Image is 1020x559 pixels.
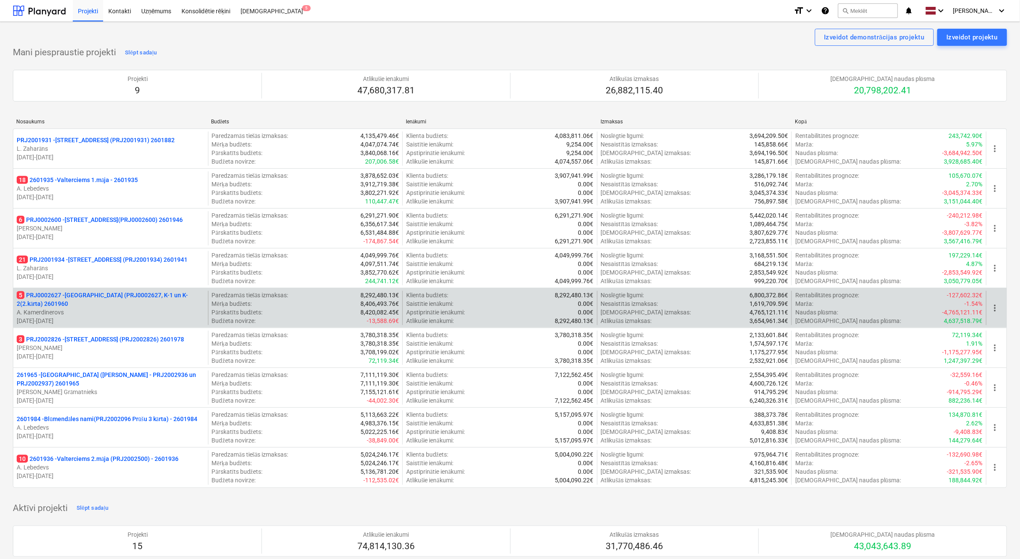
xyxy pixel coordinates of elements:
[212,237,256,245] p: Budžeta novirze :
[842,7,849,14] span: search
[360,371,399,379] p: 7,111,119.30€
[821,6,830,16] i: Zināšanu pamats
[953,7,996,14] span: [PERSON_NAME]
[212,188,262,197] p: Pārskatīts budžets :
[17,153,205,161] p: [DATE] - [DATE]
[360,308,399,317] p: 8,420,082.45€
[947,32,998,43] div: Izveidot projektu
[966,339,983,348] p: 1.91%
[212,211,288,220] p: Paredzamās tiešās izmaksas :
[360,348,399,356] p: 3,708,199.02€
[17,144,205,153] p: L. Zaharāns
[578,299,594,308] p: 0.00€
[17,193,205,201] p: [DATE] - [DATE]
[601,308,691,317] p: [DEMOGRAPHIC_DATA] izmaksas :
[360,299,399,308] p: 8,406,493.76€
[601,356,652,365] p: Atlikušās izmaksas :
[795,119,983,125] div: Kopā
[74,502,111,515] button: Slēpt sadaļu
[17,233,205,241] p: [DATE] - [DATE]
[212,308,262,317] p: Pārskatīts budžets :
[212,251,288,260] p: Paredzamās tiešās izmaksas :
[17,291,205,308] p: PRJ0002627 - [GEOGRAPHIC_DATA] (PRJ0002627, K-1 un K-2(2.kārta) 2601960
[17,224,205,233] p: [PERSON_NAME]
[795,157,901,166] p: [DEMOGRAPHIC_DATA] naudas plūsma :
[804,6,814,16] i: keyboard_arrow_down
[951,371,983,379] p: -32,559.16€
[555,197,594,206] p: 3,907,941.99€
[578,188,594,197] p: 0.00€
[365,277,399,285] p: 244,741.12€
[966,140,983,149] p: 5.97%
[555,371,594,379] p: 7,122,562.45€
[406,119,594,125] div: Ienākumi
[944,317,983,325] p: 4,637,518.79€
[749,379,788,388] p: 4,600,726.12€
[795,228,838,237] p: Naudas plūsma :
[990,223,1000,233] span: more_vert
[406,339,453,348] p: Saistītie ienākumi :
[990,422,1000,433] span: more_vert
[997,6,1007,16] i: keyboard_arrow_down
[555,237,594,245] p: 6,291,271.90€
[578,339,594,348] p: 0.00€
[830,85,935,97] p: 20,798,202.41
[17,335,24,343] span: 3
[17,335,205,361] div: 3PRJ2002826 -[STREET_ADDRESS] (PRJ2002826) 2601978[PERSON_NAME][DATE]-[DATE]
[795,339,813,348] p: Marža :
[17,136,175,144] p: PRJ2001931 - [STREET_ADDRESS] (PRJ2001931) 2601882
[601,260,658,268] p: Nesaistītās izmaksas :
[749,348,788,356] p: 1,175,277.95€
[754,197,788,206] p: 756,897.58€
[815,29,934,46] button: Izveidot demonstrācijas projektu
[360,388,399,396] p: 7,155,121.61€
[406,379,453,388] p: Saistītie ienākumi :
[17,463,205,472] p: A. Lebedevs
[749,149,788,157] p: 3,694,196.50€
[601,251,644,260] p: Noslēgtie līgumi :
[406,171,448,180] p: Klienta budžets :
[947,211,983,220] p: -240,212.98€
[944,197,983,206] p: 3,151,044.40€
[795,220,813,228] p: Marža :
[795,379,813,388] p: Marža :
[17,317,205,325] p: [DATE] - [DATE]
[749,291,788,299] p: 6,800,372.86€
[944,157,983,166] p: 3,928,685.40€
[360,268,399,277] p: 3,852,770.62€
[128,75,148,83] p: Projekti
[795,237,901,245] p: [DEMOGRAPHIC_DATA] naudas plūsma :
[601,171,644,180] p: Noslēgtie līgumi :
[360,331,399,339] p: 3,780,318.35€
[749,211,788,220] p: 5,442,020.14€
[360,251,399,260] p: 4,049,999.76€
[555,291,594,299] p: 8,292,480.13€
[406,348,465,356] p: Apstiprinātie ienākumi :
[406,180,453,188] p: Saistītie ienākumi :
[406,228,465,237] p: Apstiprinātie ienākumi :
[601,379,658,388] p: Nesaistītās izmaksas :
[406,140,453,149] p: Saistītie ienākumi :
[578,180,594,188] p: 0.00€
[212,348,262,356] p: Pārskatīts budžets :
[601,188,691,197] p: [DEMOGRAPHIC_DATA] izmaksas :
[212,171,288,180] p: Paredzamās tiešās izmaksas :
[966,260,983,268] p: 4.87%
[952,331,983,339] p: 72,119.34€
[555,251,594,260] p: 4,049,999.76€
[212,132,288,140] p: Paredzamās tiešās izmaksas :
[17,432,205,440] p: [DATE] - [DATE]
[360,260,399,268] p: 4,097,511.74€
[212,228,262,237] p: Pārskatīts budžets :
[749,339,788,348] p: 1,574,597.17€
[360,149,399,157] p: 3,840,068.16€
[406,237,454,245] p: Atlikušie ienākumi :
[357,85,415,97] p: 47,680,317.81
[795,371,859,379] p: Rentabilitātes prognoze :
[360,180,399,188] p: 3,912,719.38€
[795,197,901,206] p: [DEMOGRAPHIC_DATA] naudas plūsma :
[212,149,262,157] p: Pārskatīts budžets :
[212,356,256,365] p: Budžeta novirze :
[795,291,859,299] p: Rentabilitātes prognoze :
[794,6,804,16] i: format_size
